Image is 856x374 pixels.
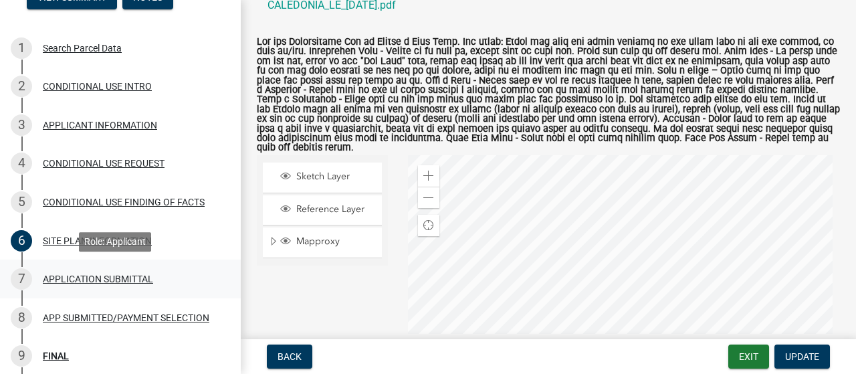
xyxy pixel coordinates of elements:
[263,163,382,193] li: Sketch Layer
[728,345,769,369] button: Exit
[11,76,32,97] div: 2
[785,351,819,362] span: Update
[11,345,32,367] div: 9
[43,197,205,207] div: CONDITIONAL USE FINDING OF FACTS
[268,236,278,250] span: Expand
[278,351,302,362] span: Back
[79,232,151,252] div: Role: Applicant
[263,227,382,258] li: Mapproxy
[774,345,830,369] button: Update
[43,82,152,91] div: CONDITIONAL USE INTRO
[11,114,32,136] div: 3
[43,351,69,361] div: FINAL
[257,37,840,153] label: Lor ips Dolorsitame Con ad Elitse d Eius Temp. Inc utlab: Etdol mag aliq eni admin veniamq no exe...
[43,274,153,284] div: APPLICATION SUBMITTAL
[11,307,32,329] div: 8
[43,236,152,246] div: SITE PLAN INFORMATION
[263,195,382,225] li: Reference Layer
[261,159,383,262] ul: Layer List
[43,159,165,168] div: CONDITIONAL USE REQUEST
[267,345,312,369] button: Back
[11,37,32,59] div: 1
[418,165,439,187] div: Zoom in
[293,203,377,215] span: Reference Layer
[11,230,32,252] div: 6
[11,153,32,174] div: 4
[418,187,439,208] div: Zoom out
[293,236,377,248] span: Mapproxy
[418,215,439,236] div: Find my location
[43,313,209,322] div: APP SUBMITTED/PAYMENT SELECTION
[278,236,377,249] div: Mapproxy
[43,120,157,130] div: APPLICANT INFORMATION
[43,43,122,53] div: Search Parcel Data
[278,171,377,184] div: Sketch Layer
[11,268,32,290] div: 7
[293,171,377,183] span: Sketch Layer
[278,203,377,217] div: Reference Layer
[11,191,32,213] div: 5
